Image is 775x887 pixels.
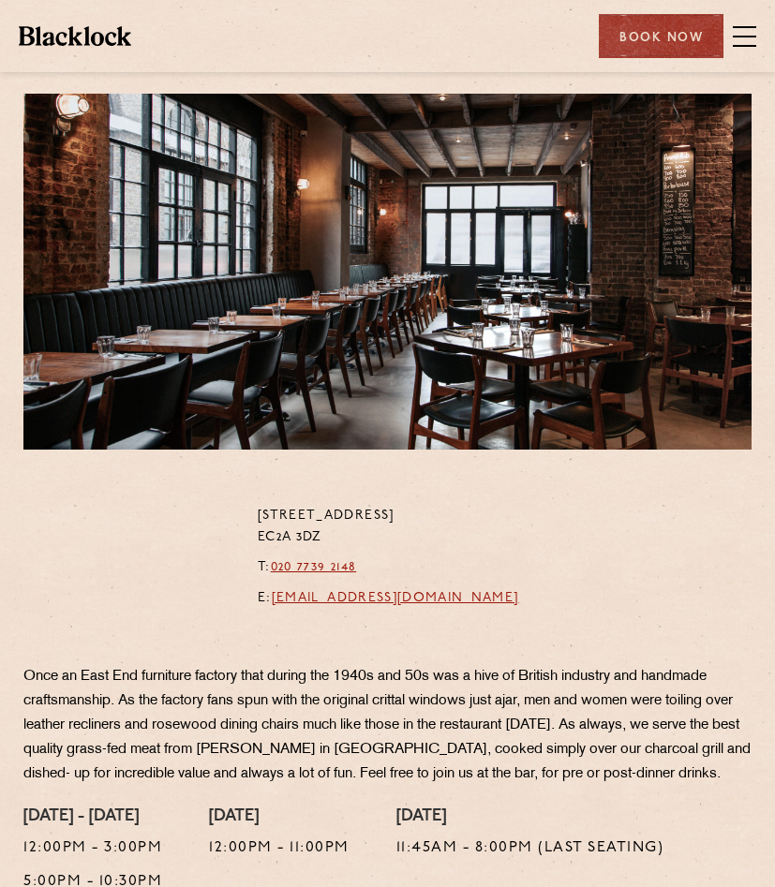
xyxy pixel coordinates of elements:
p: 12:00pm - 11:00pm [209,836,350,861]
p: 11:45am - 8:00pm (Last seating) [396,836,664,861]
p: E: [258,588,519,610]
p: Once an East End furniture factory that during the 1940s and 50s was a hive of British industry a... [23,665,752,786]
h4: [DATE] - [DATE] [23,807,162,828]
p: [STREET_ADDRESS] EC2A 3DZ [258,506,519,548]
img: svg%3E [23,506,234,646]
h4: [DATE] [209,807,350,828]
div: Book Now [599,14,723,58]
a: [EMAIL_ADDRESS][DOMAIN_NAME] [272,591,519,605]
img: BL_Textured_Logo-footer-cropped.svg [19,26,131,45]
p: 12:00pm - 3:00pm [23,836,162,861]
h4: [DATE] [396,807,664,828]
p: T: [258,557,519,579]
a: 020 7739 2148 [271,560,357,574]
